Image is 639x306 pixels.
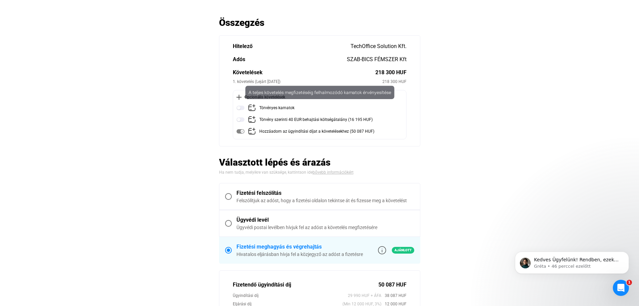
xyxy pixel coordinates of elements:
[347,55,407,63] div: SZAB-BICS FÉMSZER Kft
[219,157,420,168] h2: Választott lépés és árazás
[248,127,256,135] img: add-claim
[236,197,414,204] div: Felszólítjuk az adóst, hogy a fizetési oldalon tekintse át és fizesse meg a követelést
[236,224,414,231] div: Ügyvédi postai levélben hívjuk fel az adóst a követelés megfizetésére
[219,170,313,175] span: Ha nem tudja, melyikre van szüksége, kattintson ide
[236,251,363,258] div: Hivatalos eljárásban hívja fel a közjegyző az adóst a fizetésre
[233,78,382,85] div: 1. követelés (Lejárt [DATE])
[348,292,381,299] span: 29 990 HUF + ÁFA
[233,292,348,299] div: Ügyindítási díj
[259,127,374,136] div: Hozzáadom az ügyindítási díjat a követelésekhez (50 087 HUF)
[351,42,407,50] div: TechOffice Solution Kft.
[233,42,351,50] div: Hitelező
[233,281,378,289] div: Fizetendő ügyindítási díj
[236,127,245,135] img: toggle-on-disabled
[378,281,407,289] div: 50 087 HUF
[236,95,242,100] img: plus-black
[381,292,407,299] span: 38 087 HUF
[259,116,373,124] div: Törvény szerinti 40 EUR behajtási költségátalány (16 195 HUF)
[236,94,403,100] div: Opcionális követelések
[392,247,414,254] span: Ajánlott
[505,237,639,288] iframe: Intercom notifications üzenet
[236,116,245,124] img: toggle-off
[236,216,414,224] div: Ügyvédi levél
[259,104,295,112] div: Törvényes kamatok
[613,280,629,296] iframe: Intercom live chat
[236,189,414,197] div: Fizetési felszólítás
[236,243,363,251] div: Fizetési meghagyás és végrehajtás
[378,246,414,254] a: info-grey-outlineAjánlott
[627,280,632,285] span: 1
[233,55,347,63] div: Adós
[375,69,407,77] div: 218 300 HUF
[233,69,375,77] div: Követelések
[378,246,386,254] img: info-grey-outline
[245,86,395,99] div: A teljes követelés megfizetéséig felhalmozódó kamatok érvényesítése
[236,104,245,112] img: toggle-off
[313,170,354,175] a: bővebb információkért
[248,104,256,112] img: add-claim
[248,116,256,124] img: add-claim
[382,78,407,85] div: 218 300 HUF
[219,17,420,29] h2: Összegzés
